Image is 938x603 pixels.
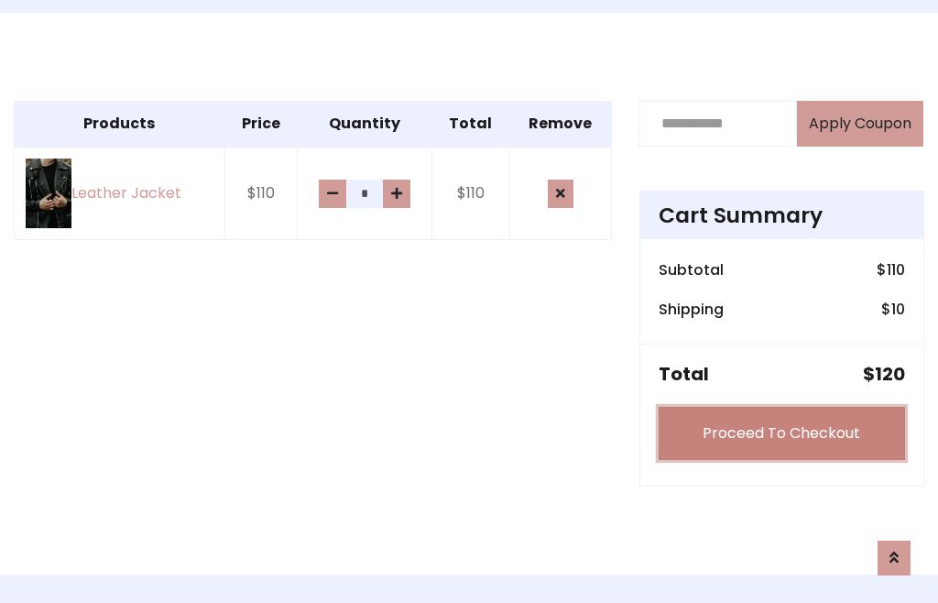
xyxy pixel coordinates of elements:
[659,261,724,279] h6: Subtotal
[659,407,905,460] a: Proceed To Checkout
[659,203,905,228] h4: Cart Summary
[224,101,297,147] th: Price
[875,361,905,387] span: 120
[797,101,923,147] button: Apply Coupon
[659,363,709,385] h5: Total
[432,147,510,240] td: $110
[863,363,905,385] h5: $
[224,147,297,240] td: $110
[509,101,611,147] th: Remove
[432,101,510,147] th: Total
[297,101,431,147] th: Quantity
[15,101,225,147] th: Products
[877,261,905,279] h6: $
[881,301,905,318] h6: $
[26,159,213,228] a: Leather Jacket
[891,299,905,320] span: 10
[887,259,905,280] span: 110
[659,301,724,318] h6: Shipping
